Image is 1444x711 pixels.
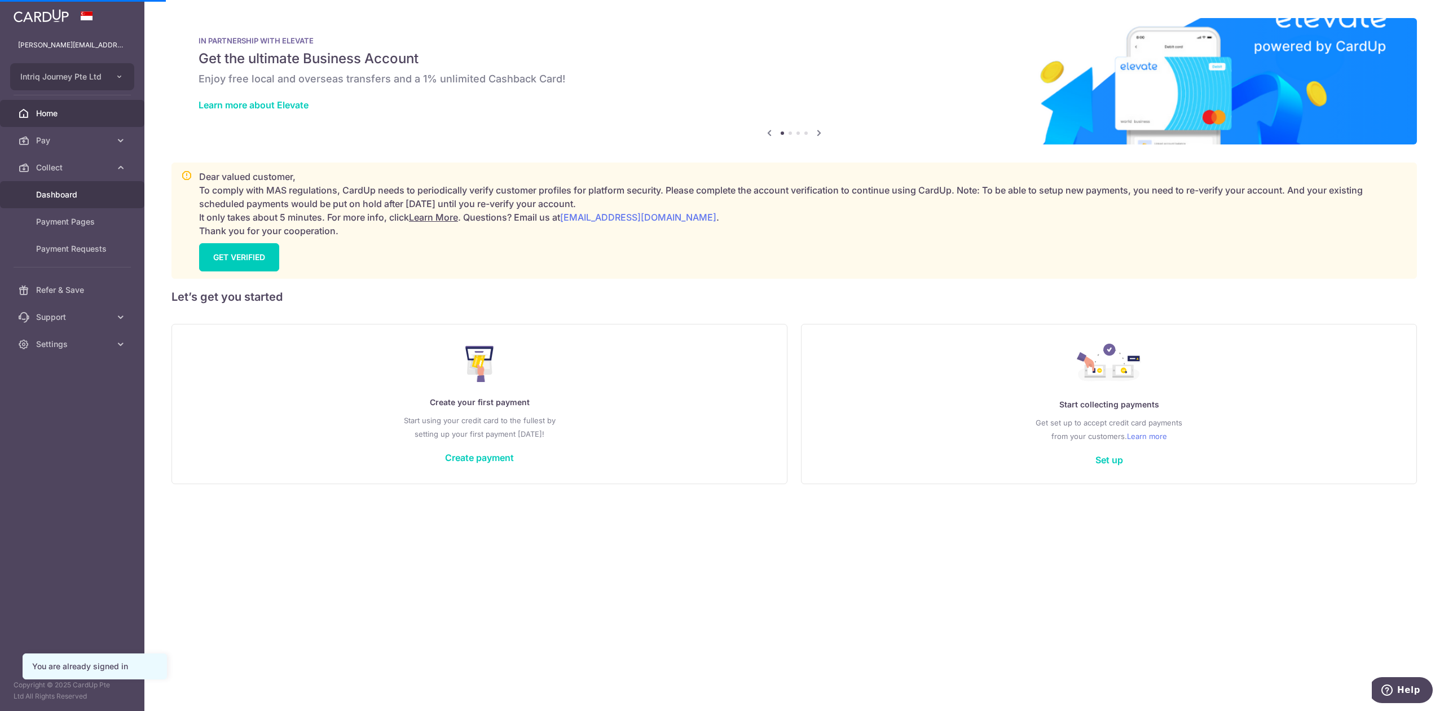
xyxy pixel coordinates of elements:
[1095,454,1123,466] a: Set up
[199,99,309,111] a: Learn more about Elevate
[18,39,126,51] p: [PERSON_NAME][EMAIL_ADDRESS][DOMAIN_NAME]
[20,71,104,82] span: Intriq Journey Pte Ltd
[199,170,1407,238] p: Dear valued customer, To comply with MAS regulations, CardUp needs to periodically verify custome...
[409,212,458,223] a: Learn More
[36,311,111,323] span: Support
[14,9,69,23] img: CardUp
[171,18,1417,144] img: Renovation banner
[36,216,111,227] span: Payment Pages
[824,416,1394,443] p: Get set up to accept credit card payments from your customers.
[199,243,279,271] a: GET VERIFIED
[1077,344,1141,384] img: Collect Payment
[199,50,1390,68] h5: Get the ultimate Business Account
[36,108,111,119] span: Home
[1127,429,1167,443] a: Learn more
[465,346,494,382] img: Make Payment
[171,288,1417,306] h5: Let’s get you started
[32,661,157,672] div: You are already signed in
[199,36,1390,45] p: IN PARTNERSHIP WITH ELEVATE
[36,189,111,200] span: Dashboard
[445,452,514,463] a: Create payment
[36,339,111,350] span: Settings
[560,212,716,223] a: [EMAIL_ADDRESS][DOMAIN_NAME]
[195,414,764,441] p: Start using your credit card to the fullest by setting up your first payment [DATE]!
[10,63,134,90] button: Intriq Journey Pte Ltd
[36,162,111,173] span: Collect
[824,398,1394,411] p: Start collecting payments
[199,72,1390,86] h6: Enjoy free local and overseas transfers and a 1% unlimited Cashback Card!
[36,284,111,296] span: Refer & Save
[1372,677,1433,705] iframe: Opens a widget where you can find more information
[195,396,764,409] p: Create your first payment
[36,135,111,146] span: Pay
[36,243,111,254] span: Payment Requests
